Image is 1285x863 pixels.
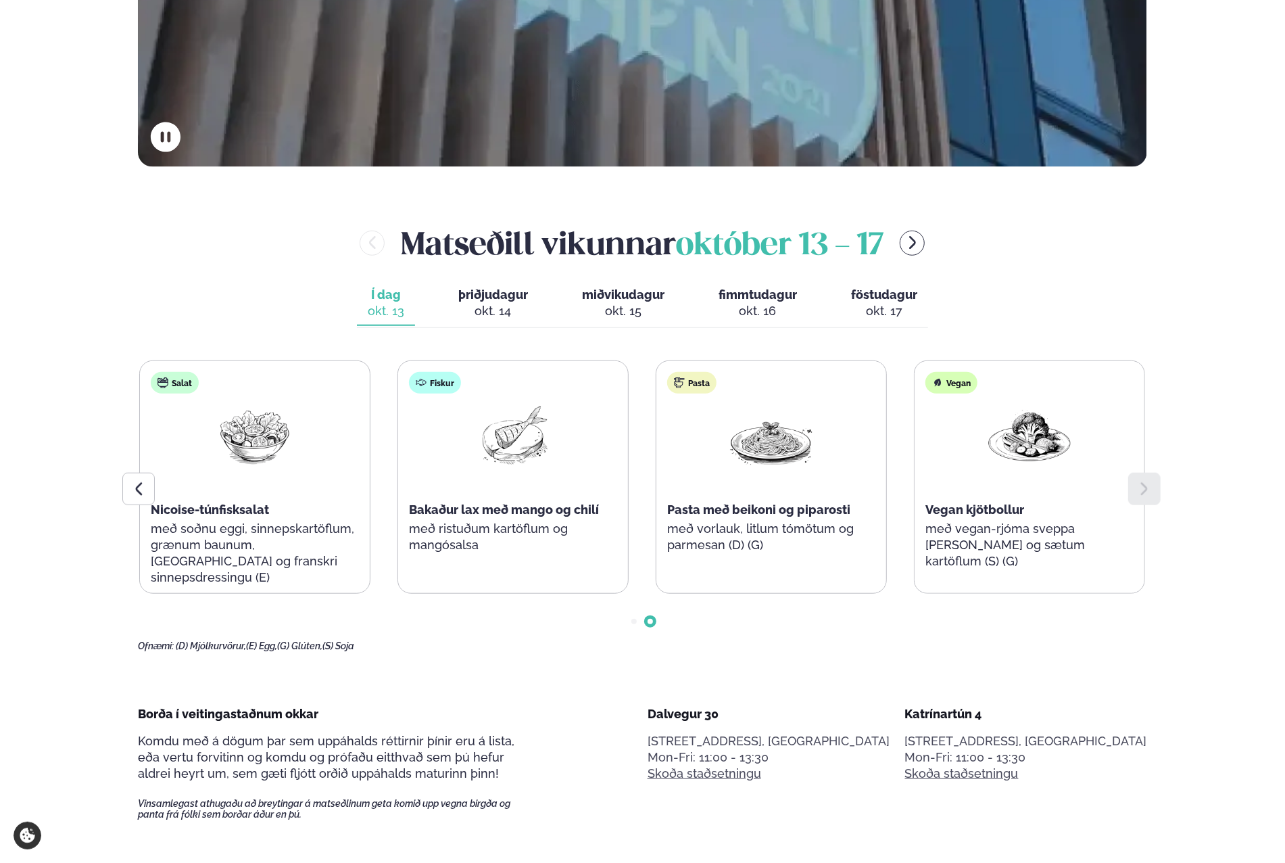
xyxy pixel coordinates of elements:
[447,281,539,326] button: þriðjudagur okt. 14
[368,287,404,303] span: Í dag
[360,231,385,256] button: menu-btn-left
[667,503,850,517] span: Pasta með beikoni og piparosti
[401,221,883,265] h2: Matseðill vikunnar
[409,503,599,517] span: Bakaður lax með mango og chilí
[719,303,797,319] div: okt. 16
[648,706,890,722] div: Dalvegur 30
[905,749,1147,766] div: Mon-Fri: 11:00 - 13:30
[676,231,883,261] span: október 13 - 17
[138,707,318,721] span: Borða í veitingastaðnum okkar
[357,281,415,326] button: Í dag okt. 13
[322,640,354,651] span: (S) Soja
[151,503,269,517] span: Nicoise-túnfisksalat
[458,287,528,302] span: þriðjudagur
[176,640,246,651] span: (D) Mjólkurvörur,
[905,706,1147,722] div: Katrínartún 4
[667,372,717,394] div: Pasta
[674,377,685,388] img: pasta.svg
[409,521,617,553] p: með ristuðum kartöflum og mangósalsa
[986,404,1073,467] img: Vegan.png
[900,231,925,256] button: menu-btn-right
[648,619,653,624] span: Go to slide 2
[368,303,404,319] div: okt. 13
[277,640,322,651] span: (G) Glúten,
[458,303,528,319] div: okt. 14
[648,766,761,782] a: Skoða staðsetningu
[851,287,917,302] span: föstudagur
[246,640,277,651] span: (E) Egg,
[151,521,359,586] p: með soðnu eggi, sinnepskartöflum, grænum baunum, [GEOGRAPHIC_DATA] og franskri sinnepsdressingu (E)
[905,766,1019,782] a: Skoða staðsetningu
[212,404,298,467] img: Salad.png
[582,303,664,319] div: okt. 15
[571,281,675,326] button: miðvikudagur okt. 15
[905,733,1147,749] p: [STREET_ADDRESS], [GEOGRAPHIC_DATA]
[851,303,917,319] div: okt. 17
[925,372,977,394] div: Vegan
[138,734,514,780] span: Komdu með á dögum þar sem uppáhalds réttirnir þínir eru á lista, eða vertu forvitinn og komdu og ...
[708,281,808,326] button: fimmtudagur okt. 16
[470,404,556,467] img: Fish.png
[14,822,41,849] a: Cookie settings
[648,733,890,749] p: [STREET_ADDRESS], [GEOGRAPHIC_DATA]
[151,372,199,394] div: Salat
[648,749,890,766] div: Mon-Fri: 11:00 - 13:30
[925,503,1024,517] span: Vegan kjötbollur
[728,404,815,467] img: Spagetti.png
[631,619,637,624] span: Go to slide 1
[719,287,797,302] span: fimmtudagur
[925,521,1134,569] p: með vegan-rjóma sveppa [PERSON_NAME] og sætum kartöflum (S) (G)
[932,377,943,388] img: Vegan.svg
[157,377,168,388] img: salad.svg
[138,640,174,651] span: Ofnæmi:
[138,798,534,820] span: Vinsamlegast athugaðu að breytingar á matseðlinum geta komið upp vegna birgða og panta frá fólki ...
[667,521,875,553] p: með vorlauk, litlum tómötum og parmesan (D) (G)
[409,372,461,394] div: Fiskur
[582,287,664,302] span: miðvikudagur
[840,281,928,326] button: föstudagur okt. 17
[416,377,427,388] img: fish.svg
